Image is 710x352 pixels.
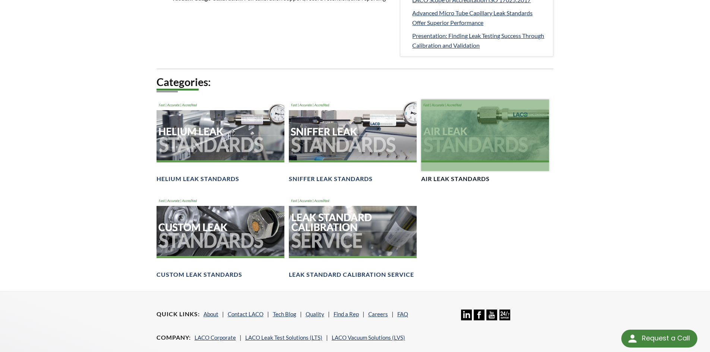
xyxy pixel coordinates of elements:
[157,195,284,279] a: Customer Leak Standards headerCustom Leak Standards
[289,271,414,279] h4: Leak Standard Calibration Service
[245,334,322,341] a: LACO Leak Test Solutions (LTS)
[306,311,324,317] a: Quality
[412,8,547,27] a: Advanced Micro Tube Capillary Leak Standards Offer Superior Performance
[157,75,554,89] h2: Categories:
[499,310,510,320] img: 24/7 Support Icon
[157,310,200,318] h4: Quick Links
[332,334,405,341] a: LACO Vacuum Solutions (LVS)
[289,99,417,183] a: Sniffer Leak Standards headerSniffer Leak Standards
[412,32,544,49] span: Presentation: Finding Leak Testing Success Through Calibration and Validation
[228,311,264,317] a: Contact LACO
[157,175,239,183] h4: Helium Leak Standards
[289,195,417,279] a: Leak Standard Calibration Service headerLeak Standard Calibration Service
[412,31,547,50] a: Presentation: Finding Leak Testing Success Through Calibration and Validation
[642,330,690,347] div: Request a Call
[499,315,510,321] a: 24/7 Support
[334,311,359,317] a: Find a Rep
[627,333,638,345] img: round button
[421,99,549,183] a: Air Leak Standards headerAir Leak Standards
[397,311,408,317] a: FAQ
[157,99,284,183] a: Helium Leak Standards headerHelium Leak Standards
[368,311,388,317] a: Careers
[157,334,191,342] h4: Company
[195,334,236,341] a: LACO Corporate
[157,271,242,279] h4: Custom Leak Standards
[273,311,296,317] a: Tech Blog
[621,330,697,348] div: Request a Call
[203,311,218,317] a: About
[412,9,533,26] span: Advanced Micro Tube Capillary Leak Standards Offer Superior Performance
[421,175,490,183] h4: Air Leak Standards
[289,175,373,183] h4: Sniffer Leak Standards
